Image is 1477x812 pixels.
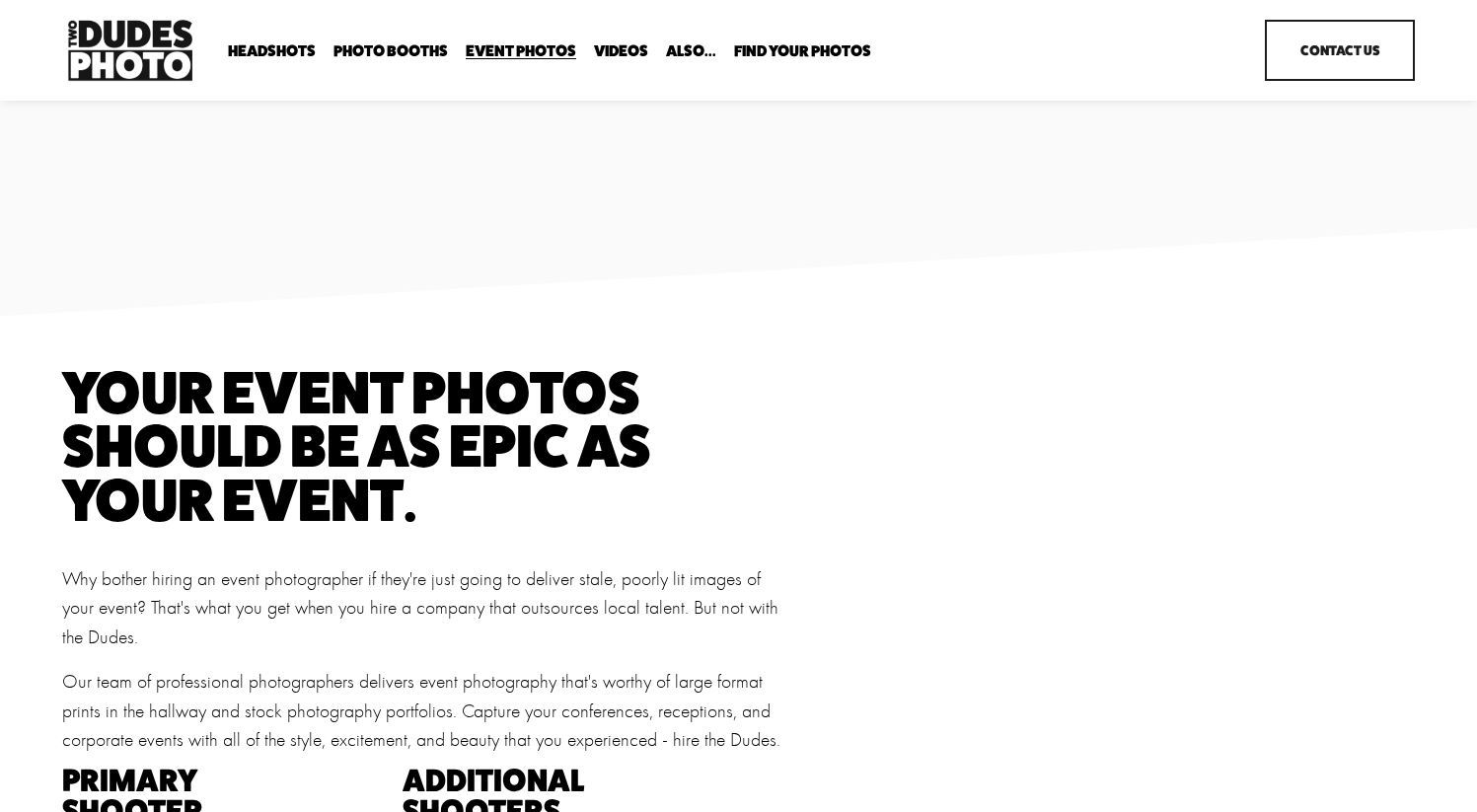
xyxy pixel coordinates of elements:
h1: your event photos should be as epic as your event. [62,365,733,527]
span: Headshots [228,43,316,59]
a: Event Photos [466,41,576,60]
a: Videos [594,41,648,60]
p: Our team of professional photographers delivers event photography that's worthy of large format p... [62,667,790,754]
a: folder dropdown [228,41,316,60]
p: Why bother hiring an event photographer if they're just going to deliver stale, poorly lit images... [62,564,790,651]
img: Two Dudes Photo | Headshots, Portraits &amp; Photo Booths [62,15,198,86]
span: Find Your Photos [734,43,871,59]
a: folder dropdown [333,41,448,60]
span: Photo Booths [333,43,448,59]
span: Also... [666,43,716,59]
a: folder dropdown [666,41,716,60]
a: folder dropdown [734,41,871,60]
a: Contact Us [1265,20,1415,81]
